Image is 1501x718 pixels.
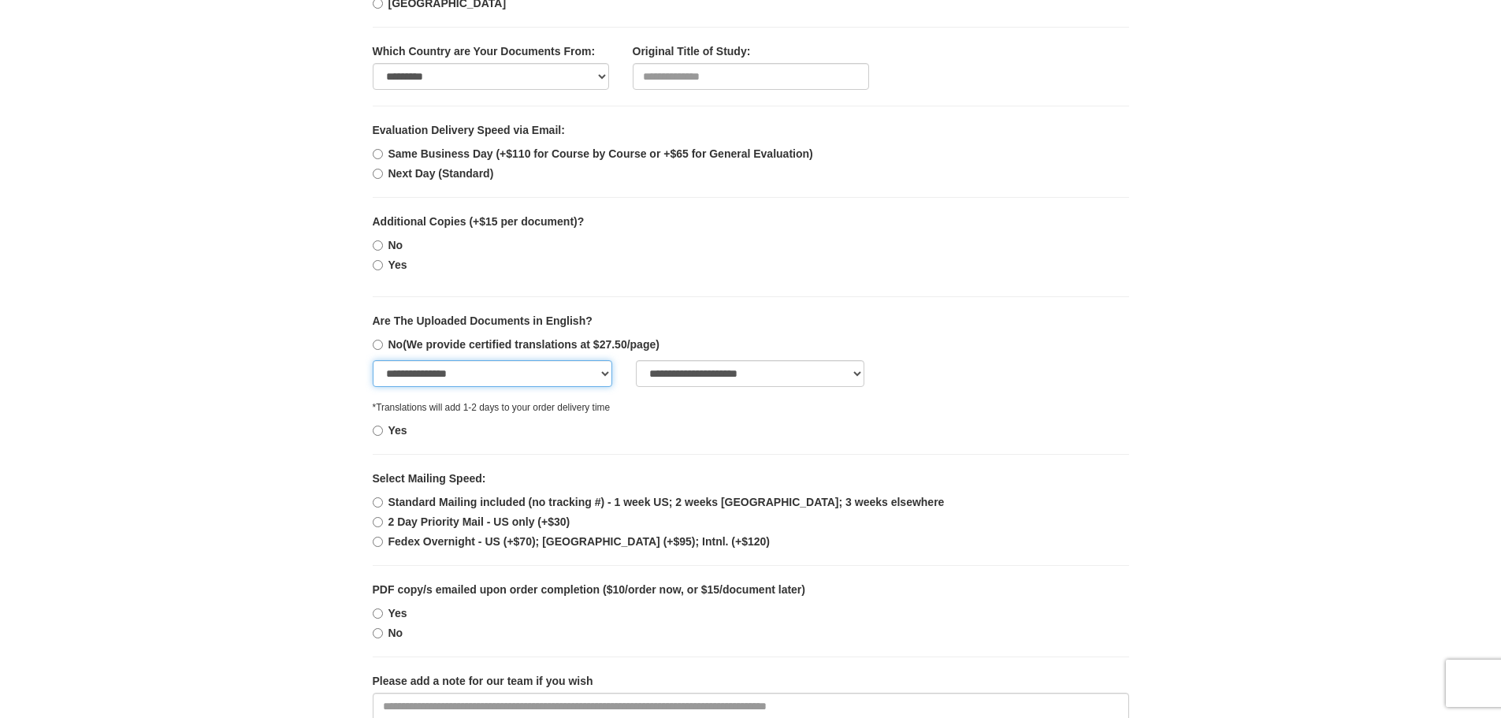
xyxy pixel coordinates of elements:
[388,496,945,508] b: Standard Mailing included (no tracking #) - 1 week US; 2 weeks [GEOGRAPHIC_DATA]; 3 weeks elsewhere
[373,314,593,327] b: Are The Uploaded Documents in English?
[1192,155,1501,718] iframe: LiveChat chat widget
[373,215,585,228] b: Additional Copies (+$15 per document)?
[373,402,611,413] small: *Translations will add 1-2 days to your order delivery time
[373,673,593,689] label: Please add a note for our team if you wish
[373,517,383,527] input: 2 Day Priority Mail - US only (+$30)
[373,608,383,619] input: Yes
[388,535,771,548] b: Fedex Overnight - US (+$70); [GEOGRAPHIC_DATA] (+$95); Intnl. (+$120)
[373,628,383,638] input: No
[388,167,494,180] b: Next Day (Standard)
[373,340,383,350] input: No(We provide certified translations at $27.50/page)
[373,426,383,436] input: Yes
[388,338,659,351] b: No
[373,583,805,596] b: PDF copy/s emailed upon order completion ($10/order now, or $15/document later)
[388,259,407,271] b: Yes
[373,240,383,251] input: No
[388,627,403,639] b: No
[388,424,407,437] b: Yes
[373,149,383,159] input: Same Business Day (+$110 for Course by Course or +$65 for General Evaluation)
[373,169,383,179] input: Next Day (Standard)
[373,497,383,508] input: Standard Mailing included (no tracking #) - 1 week US; 2 weeks [GEOGRAPHIC_DATA]; 3 weeks elsewhere
[388,239,403,251] b: No
[373,537,383,547] input: Fedex Overnight - US (+$70); [GEOGRAPHIC_DATA] (+$95); Intnl. (+$120)
[388,147,813,160] b: Same Business Day (+$110 for Course by Course or +$65 for General Evaluation)
[633,43,751,59] label: Original Title of Study:
[388,515,570,528] b: 2 Day Priority Mail - US only (+$30)
[373,260,383,270] input: Yes
[403,338,659,351] span: (We provide certified translations at $27.50/page)
[373,124,565,136] b: Evaluation Delivery Speed via Email:
[388,607,407,619] b: Yes
[373,43,596,59] label: Which Country are Your Documents From:
[373,472,486,485] b: Select Mailing Speed:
